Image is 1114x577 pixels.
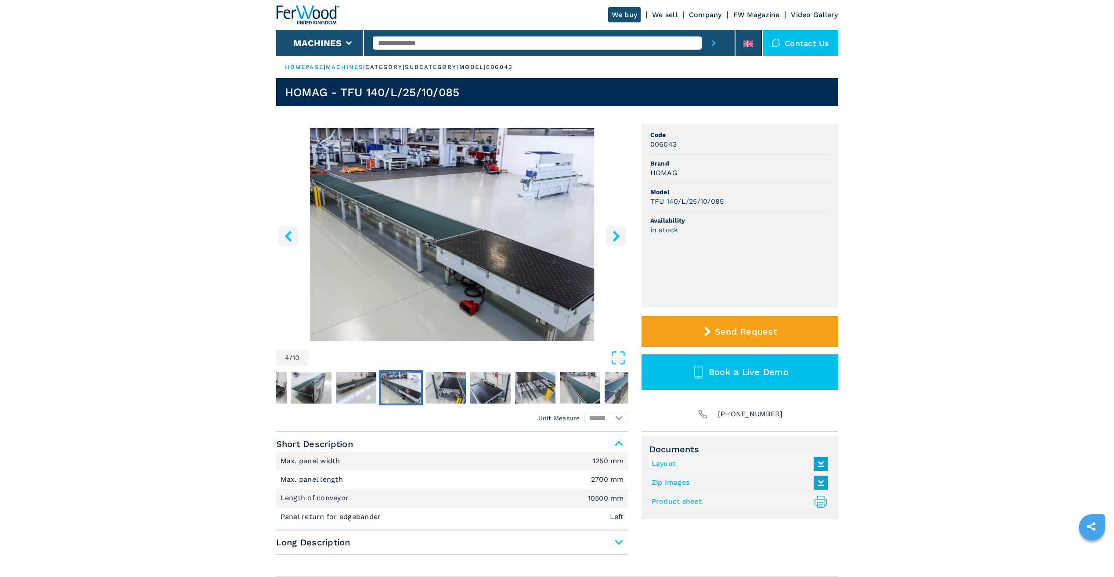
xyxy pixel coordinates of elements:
[650,225,678,235] h3: in stock
[405,63,459,71] p: subcategory |
[610,513,624,520] em: Left
[285,64,324,70] a: HOMEPAGE
[718,408,783,420] span: [PHONE_NUMBER]
[336,372,376,404] img: 4d4048f2ef1c9e16b4d7ecc51b54ca73
[772,39,780,47] img: Contact us
[276,128,628,341] div: Go to Slide 4
[276,436,628,452] span: Short Description
[538,414,580,422] em: Unit Measure
[702,30,726,56] button: submit-button
[245,370,597,405] nav: Thumbnail Navigation
[709,367,789,377] span: Book a Live Demo
[650,188,829,196] span: Model
[365,63,405,71] p: category |
[652,494,824,509] a: Product sheet
[293,38,342,48] button: Machines
[425,372,466,404] img: f15f5884d6fc2a8d7e5e8325fd93c1cd
[558,370,602,405] button: Go to Slide 8
[470,372,511,404] img: e0f10bd523ad30eceafbdc8de3ead796
[603,370,647,405] button: Go to Slide 9
[469,370,512,405] button: Go to Slide 6
[649,444,830,454] span: Documents
[281,493,351,503] p: Length of conveyor
[324,64,325,70] span: |
[642,354,838,390] button: Book a Live Demo
[652,457,824,471] a: Layout
[486,63,513,71] p: 006043
[281,512,383,522] p: Panel return for edgebander
[289,354,292,361] span: /
[276,452,628,527] div: Short Description
[281,475,346,484] p: Max. panel length
[276,534,628,550] span: Long Description
[763,30,838,56] div: Contact us
[1077,537,1107,570] iframe: Chat
[281,456,342,466] p: Max. panel width
[515,372,555,404] img: c338c1090fabf9f6ad550e2eae08e7cb
[289,370,333,405] button: Go to Slide 2
[642,316,838,347] button: Send Request
[424,370,468,405] button: Go to Slide 5
[560,372,600,404] img: 6871e1f62aa1ea3278aac9a90a9f3e61
[381,372,421,404] img: c2c9d2299989f4564a27c922739047f4
[697,408,709,420] img: Phone
[276,128,628,341] img: Panel Return Systems HOMAG TFU 140/L/25/10/085
[291,372,332,404] img: 911a513c40523c6f9e36c34b6eb7ab75
[733,11,780,19] a: FW Magazine
[285,85,460,99] h1: HOMAG - TFU 140/L/25/10/085
[588,495,624,502] em: 10500 mm
[326,64,364,70] a: machines
[650,168,678,178] h3: HOMAG
[334,370,378,405] button: Go to Slide 3
[513,370,557,405] button: Go to Slide 7
[650,196,724,206] h3: TFU 140/L/25/10/085
[363,64,365,70] span: |
[311,350,626,366] button: Open Fullscreen
[276,5,339,25] img: Ferwood
[591,476,624,483] em: 2700 mm
[1080,516,1102,537] a: sharethis
[292,354,300,361] span: 10
[715,326,777,337] span: Send Request
[650,216,829,225] span: Availability
[650,139,677,149] h3: 006043
[689,11,722,19] a: Company
[608,7,641,22] a: We buy
[652,11,678,19] a: We sell
[650,130,829,139] span: Code
[379,370,423,405] button: Go to Slide 4
[605,372,645,404] img: ad26884bf21344c98a9a74421eac5d95
[650,159,829,168] span: Brand
[606,226,626,246] button: right-button
[285,354,289,361] span: 4
[791,11,838,19] a: Video Gallery
[278,226,298,246] button: left-button
[593,458,624,465] em: 1250 mm
[652,476,824,490] a: Zip Images
[459,63,487,71] p: model |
